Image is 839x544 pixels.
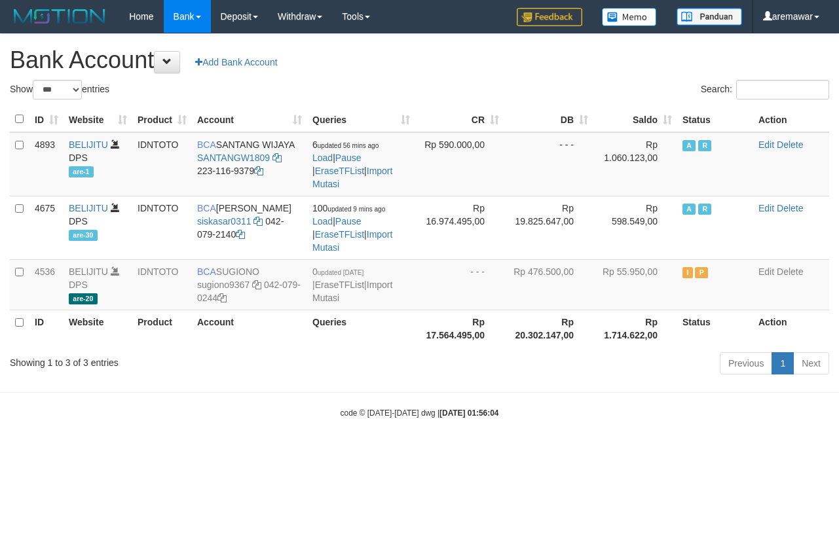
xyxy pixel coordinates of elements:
h1: Bank Account [10,47,829,73]
a: Copy 0420792140 to clipboard [236,229,245,240]
img: panduan.png [677,8,742,26]
a: EraseTFList [315,280,364,290]
a: sugiono9367 [197,280,250,290]
img: Feedback.jpg [517,8,582,26]
th: Status [677,107,753,132]
a: Load [312,216,333,227]
a: Previous [720,352,772,374]
td: Rp 55.950,00 [593,259,677,310]
span: BCA [197,139,216,150]
span: 6 [312,139,379,150]
a: Load [312,153,333,163]
span: are-20 [69,293,98,304]
a: Import Mutasi [312,166,392,189]
th: Website: activate to sort column ascending [64,107,132,132]
span: Inactive [682,267,693,278]
td: Rp 19.825.647,00 [504,196,593,259]
td: - - - [504,132,593,196]
a: Copy sugiono9367 to clipboard [252,280,261,290]
a: Pause [335,216,362,227]
img: Button%20Memo.svg [602,8,657,26]
span: updated 9 mins ago [327,206,385,213]
a: Import Mutasi [312,229,392,253]
a: Edit [758,139,774,150]
th: ID [29,310,64,347]
a: Edit [758,203,774,213]
th: Account: activate to sort column ascending [192,107,307,132]
span: Active [682,140,696,151]
th: Rp 17.564.495,00 [415,310,504,347]
a: Copy SANTANGW1809 to clipboard [272,153,282,163]
span: Running [698,204,711,215]
img: MOTION_logo.png [10,7,109,26]
th: DB: activate to sort column ascending [504,107,593,132]
td: IDNTOTO [132,132,192,196]
a: Copy 0420790244 to clipboard [217,293,227,303]
th: Rp 20.302.147,00 [504,310,593,347]
span: 0 [312,266,364,277]
a: Import Mutasi [312,280,392,303]
span: 100 [312,203,385,213]
a: Delete [777,203,803,213]
a: EraseTFList [315,229,364,240]
span: Active [682,204,696,215]
td: 4675 [29,196,64,259]
a: Copy 2231169379 to clipboard [254,166,263,176]
th: Action [753,107,829,132]
a: BELIJITU [69,139,108,150]
td: IDNTOTO [132,196,192,259]
span: updated [DATE] [318,269,364,276]
th: Status [677,310,753,347]
a: Edit [758,266,774,277]
th: ID: activate to sort column ascending [29,107,64,132]
td: [PERSON_NAME] 042-079-2140 [192,196,307,259]
a: siskasar0311 [197,216,252,227]
td: DPS [64,196,132,259]
td: 4893 [29,132,64,196]
small: code © [DATE]-[DATE] dwg | [341,408,499,418]
td: Rp 590.000,00 [415,132,504,196]
th: Queries [307,310,415,347]
td: Rp 1.060.123,00 [593,132,677,196]
th: Queries: activate to sort column ascending [307,107,415,132]
span: BCA [197,266,216,277]
a: BELIJITU [69,203,108,213]
td: Rp 598.549,00 [593,196,677,259]
td: Rp 16.974.495,00 [415,196,504,259]
td: SUGIONO 042-079-0244 [192,259,307,310]
th: Website [64,310,132,347]
span: | | | [312,139,392,189]
span: are-30 [69,230,98,241]
th: Saldo: activate to sort column ascending [593,107,677,132]
td: Rp 476.500,00 [504,259,593,310]
a: BELIJITU [69,266,108,277]
td: DPS [64,259,132,310]
a: Next [793,352,829,374]
span: BCA [197,203,216,213]
th: Product [132,310,192,347]
strong: [DATE] 01:56:04 [439,408,498,418]
a: Delete [777,266,803,277]
a: Pause [335,153,362,163]
td: 4536 [29,259,64,310]
td: SANTANG WIJAYA 223-116-9379 [192,132,307,196]
a: Copy siskasar0311 to clipboard [253,216,263,227]
span: Running [698,140,711,151]
label: Search: [701,80,829,100]
td: DPS [64,132,132,196]
th: Action [753,310,829,347]
a: Delete [777,139,803,150]
th: Rp 1.714.622,00 [593,310,677,347]
label: Show entries [10,80,109,100]
input: Search: [736,80,829,100]
td: - - - [415,259,504,310]
select: Showentries [33,80,82,100]
th: Account [192,310,307,347]
span: | | | [312,203,392,253]
th: Product: activate to sort column ascending [132,107,192,132]
span: are-1 [69,166,94,177]
span: Paused [695,267,708,278]
th: CR: activate to sort column ascending [415,107,504,132]
a: EraseTFList [315,166,364,176]
a: 1 [772,352,794,374]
